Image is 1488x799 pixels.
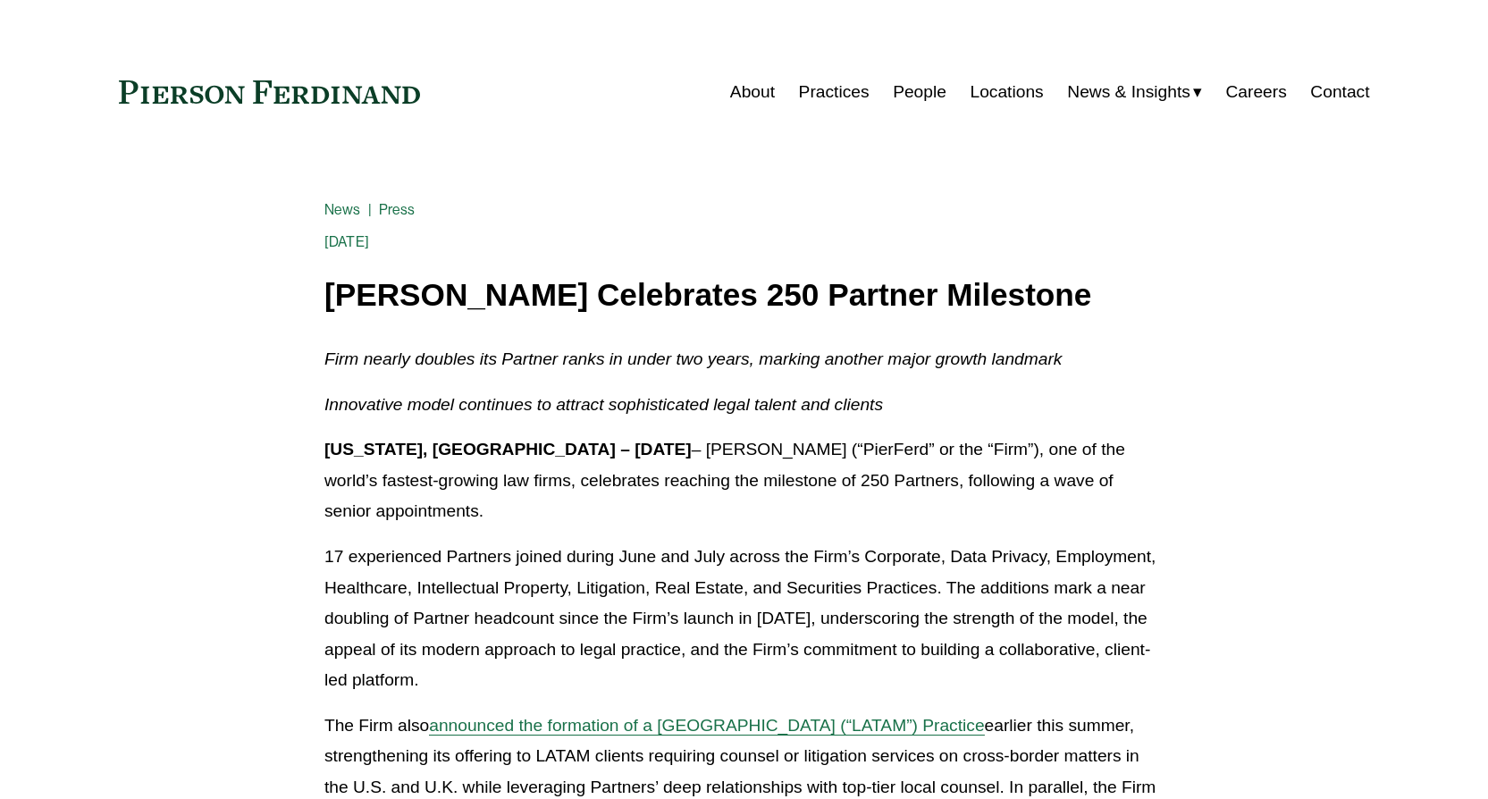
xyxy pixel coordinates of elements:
[324,434,1164,527] p: – [PERSON_NAME] (“PierFerd” or the “Firm”), one of the world’s fastest-growing law firms, celebra...
[1310,75,1369,109] a: Contact
[1067,75,1202,109] a: folder dropdown
[324,542,1164,696] p: 17 experienced Partners joined during June and July across the Firm’s Corporate, Data Privacy, Em...
[1225,75,1286,109] a: Careers
[324,233,369,250] span: [DATE]
[971,75,1044,109] a: Locations
[429,716,984,735] a: announced the formation of a [GEOGRAPHIC_DATA] (“LATAM”) Practice
[379,201,416,218] a: Press
[324,201,361,218] a: News
[1067,77,1190,108] span: News & Insights
[324,395,883,414] em: Innovative model continues to attract sophisticated legal talent and clients
[893,75,946,109] a: People
[324,349,1062,368] em: Firm nearly doubles its Partner ranks in under two years, marking another major growth landmark
[730,75,775,109] a: About
[799,75,870,109] a: Practices
[324,440,692,458] strong: [US_STATE], [GEOGRAPHIC_DATA] – [DATE]
[324,278,1164,313] h1: [PERSON_NAME] Celebrates 250 Partner Milestone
